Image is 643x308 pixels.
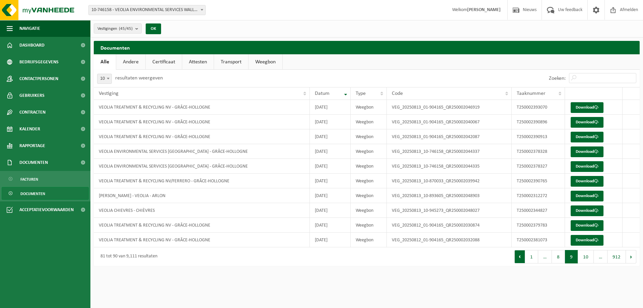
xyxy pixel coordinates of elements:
span: Gebruikers [19,87,45,104]
td: VEOLIA TREATMENT & RECYCLING NV - GRÂCE-HOLLOGNE [94,115,310,129]
count: (45/45) [119,26,133,31]
a: Download [571,220,603,231]
span: … [538,250,552,263]
span: Vestigingen [97,24,133,34]
td: VEG_20250813_10-746158_QR250002044337 [387,144,512,159]
td: T250002390765 [512,174,565,188]
td: [DATE] [310,203,351,218]
span: Documenten [19,154,48,171]
span: 10 [97,74,112,84]
td: T250002378328 [512,144,565,159]
td: [DATE] [310,233,351,247]
a: Download [571,235,603,246]
a: Facturen [2,173,89,185]
td: [DATE] [310,159,351,174]
span: Vestiging [99,91,119,96]
span: Documenten [20,187,45,200]
span: 10-746158 - VEOLIA ENVIRONMENTAL SERVICES WALLONIE - 4460 GRÂCE-HOLLOGNE, RUE DE L'AVENIR 22 [89,5,205,15]
td: Weegbon [351,144,387,159]
a: Weegbon [248,54,282,70]
a: Download [571,102,603,113]
span: Taaknummer [517,91,546,96]
span: Acceptatievoorwaarden [19,201,74,218]
td: T250002381073 [512,233,565,247]
td: Weegbon [351,129,387,144]
td: T250002378327 [512,159,565,174]
td: Weegbon [351,233,387,247]
td: VEOLIA CHIEVRES - CHIÈVRES [94,203,310,218]
td: VEG_20250813_01-904165_QR250002042087 [387,129,512,144]
span: Code [392,91,403,96]
td: Weegbon [351,218,387,233]
td: Weegbon [351,159,387,174]
td: T250002393070 [512,100,565,115]
td: VEG_20250813_10-893605_QR250002048903 [387,188,512,203]
button: 10 [578,250,594,263]
a: Documenten [2,187,89,200]
td: [DATE] [310,129,351,144]
td: T250002390913 [512,129,565,144]
div: 81 tot 90 van 9,111 resultaten [97,251,157,263]
td: Weegbon [351,203,387,218]
td: [DATE] [310,144,351,159]
button: 912 [608,250,626,263]
td: T250002344827 [512,203,565,218]
td: T250002312272 [512,188,565,203]
label: resultaten weergeven [115,75,163,81]
td: VEOLIA ENVIRONMENTAL SERVICES [GEOGRAPHIC_DATA] - GRÂCE-HOLLOGNE [94,159,310,174]
a: Andere [116,54,145,70]
td: [DATE] [310,218,351,233]
a: Download [571,132,603,142]
span: Navigatie [19,20,40,37]
td: Weegbon [351,174,387,188]
td: Weegbon [351,115,387,129]
button: Previous [514,250,525,263]
td: VEOLIA TREATMENT & RECYCLING NV - GRÂCE-HOLLOGNE [94,100,310,115]
span: 10 [97,74,112,83]
span: Contracten [19,104,46,121]
a: Download [571,117,603,128]
button: OK [146,23,161,34]
td: [DATE] [310,100,351,115]
span: Facturen [20,173,38,186]
a: Certificaat [146,54,182,70]
h2: Documenten [94,41,640,54]
a: Download [571,205,603,216]
a: Attesten [182,54,214,70]
td: VEOLIA TREATMENT & RECYCLING NV - GRÂCE-HOLLOGNE [94,233,310,247]
a: Download [571,191,603,201]
button: 8 [552,250,565,263]
td: VEG_20250813_01-904165_QR250002046919 [387,100,512,115]
td: VEG_20250813_10-746158_QR250002044335 [387,159,512,174]
a: Download [571,161,603,172]
td: VEOLIA TREATMENT & RECYCLING NV - GRÂCE-HOLLOGNE [94,218,310,233]
label: Zoeken: [549,76,566,81]
span: Dashboard [19,37,45,54]
td: T250002390896 [512,115,565,129]
td: VEG_20250812_01-904165_QR250002030874 [387,218,512,233]
td: [DATE] [310,188,351,203]
strong: [PERSON_NAME] [467,7,501,12]
button: 9 [565,250,578,263]
a: Alle [94,54,116,70]
span: … [594,250,608,263]
a: Download [571,146,603,157]
span: Datum [315,91,330,96]
td: VEG_20250812_01-904165_QR250002032088 [387,233,512,247]
span: Rapportage [19,137,45,154]
a: Transport [214,54,248,70]
td: Weegbon [351,188,387,203]
td: VEG_20250813_10-945273_QR250002048027 [387,203,512,218]
button: 1 [525,250,538,263]
td: VEOLIA TREATMENT & RECYCLING NV/FERRERO - GRÂCE-HOLLOGNE [94,174,310,188]
a: Download [571,176,603,187]
td: T250002379783 [512,218,565,233]
td: VEG_20250813_01-904165_QR250002040067 [387,115,512,129]
span: Kalender [19,121,40,137]
button: Vestigingen(45/45) [94,23,142,34]
span: Contactpersonen [19,70,58,87]
td: [PERSON_NAME] - VEOLIA - ARLON [94,188,310,203]
td: VEOLIA ENVIRONMENTAL SERVICES [GEOGRAPHIC_DATA] - GRÂCE-HOLLOGNE [94,144,310,159]
span: 10-746158 - VEOLIA ENVIRONMENTAL SERVICES WALLONIE - 4460 GRÂCE-HOLLOGNE, RUE DE L'AVENIR 22 [88,5,206,15]
span: Bedrijfsgegevens [19,54,59,70]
